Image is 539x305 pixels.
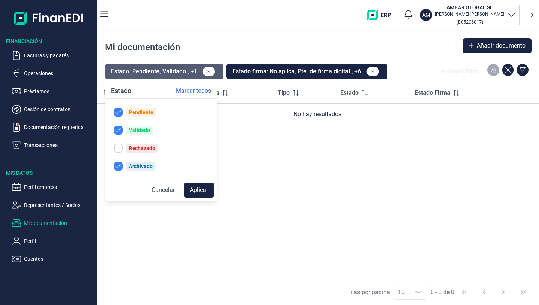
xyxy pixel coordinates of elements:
button: First Page [455,283,473,301]
button: Next Page [494,283,512,301]
button: Cuentas [12,254,94,263]
span: 0 - 0 de 0 [430,289,454,295]
button: AMAMBAR GLOBAL SL[PERSON_NAME] [PERSON_NAME](B05296017) [420,4,516,26]
p: Cuentas [24,254,94,263]
p: Representantes / Socios [24,201,94,210]
button: Perfil empresa [12,183,94,192]
span: Estado Firma [415,88,450,97]
p: Transacciones [24,141,94,150]
div: EstadoMarcar todosPendienteValidadoRechazadoArchivadoCancelarAplicar [105,83,217,201]
div: Mi documentación [105,41,180,53]
button: Préstamos [12,87,94,96]
p: [PERSON_NAME] [PERSON_NAME] [435,11,504,17]
p: Perfil [24,237,94,245]
span: F. creación [103,88,133,97]
div: Estado [105,83,137,98]
p: Operaciones [24,69,94,78]
img: Logo de aplicación [14,6,84,30]
p: AM [422,11,430,19]
button: Aplicar [184,183,214,198]
button: Facturas y pagarés [12,51,94,60]
small: Copiar cif [456,19,483,25]
div: Choose [409,285,427,299]
span: Tipo [278,88,290,97]
button: Representantes / Socios [12,201,94,210]
p: Perfil empresa [24,183,94,192]
div: No hay resultados. [103,110,533,119]
div: Pendiente [129,109,153,115]
button: Validado [108,123,214,138]
button: Transacciones [12,141,94,150]
button: Last Page [514,283,532,301]
div: Validado [129,127,150,133]
button: Archivado [108,159,214,174]
p: Facturas y pagarés [24,51,94,60]
button: Perfil [12,237,94,245]
span: Marcar todos [176,86,211,95]
button: Mi documentación [12,219,94,228]
button: Pendiente [108,105,214,120]
span: Añadir documento [477,41,526,50]
button: Estado firma: No aplica, Pte. de firma digital , +6 [226,64,387,79]
span: Estado [340,88,359,97]
div: Rechazado [129,145,155,151]
button: Marcar todos [170,83,217,98]
div: Archivado [129,163,153,169]
button: Rechazado [108,141,214,156]
button: Previous Page [475,283,493,301]
button: Cancelar [146,183,181,198]
p: Mi documentación [24,219,94,228]
button: Cesión de contratos [12,105,94,114]
p: Cesión de contratos [24,105,94,114]
h3: AMBAR GLOBAL SL [435,4,504,11]
img: erp [367,10,397,20]
button: Documentación requerida [12,123,94,132]
button: Añadir documento [463,38,532,53]
p: Préstamos [24,87,94,96]
div: Filas por página [347,288,390,297]
button: Operaciones [12,69,94,78]
p: Documentación requerida [24,123,94,132]
button: Estado: Pendiente, Validado , +1 [105,64,223,79]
